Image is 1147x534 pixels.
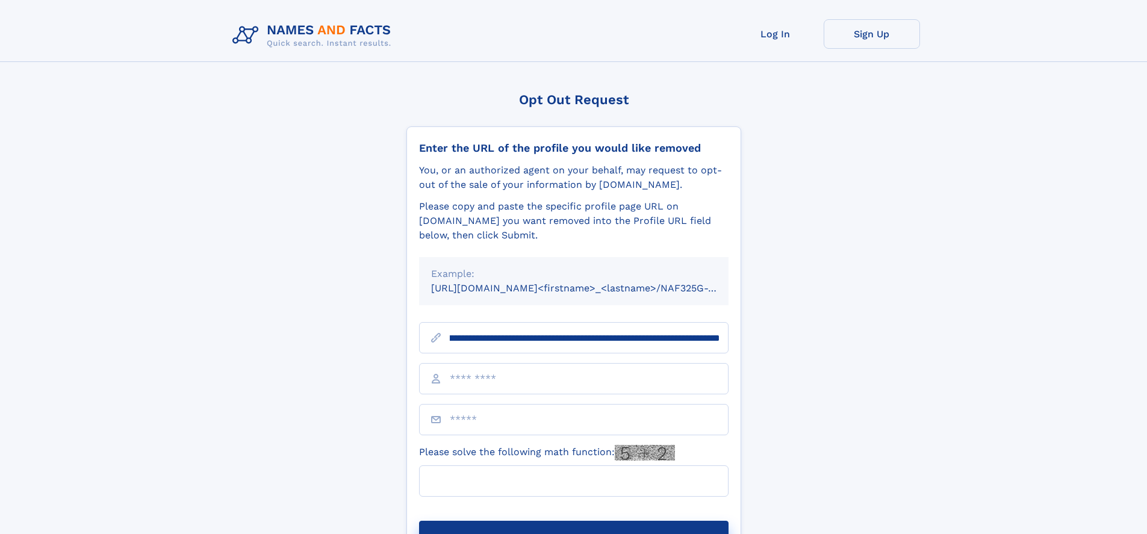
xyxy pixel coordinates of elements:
[228,19,401,52] img: Logo Names and Facts
[431,267,716,281] div: Example:
[824,19,920,49] a: Sign Up
[406,92,741,107] div: Opt Out Request
[431,282,751,294] small: [URL][DOMAIN_NAME]<firstname>_<lastname>/NAF325G-xxxxxxxx
[419,445,675,461] label: Please solve the following math function:
[419,163,729,192] div: You, or an authorized agent on your behalf, may request to opt-out of the sale of your informatio...
[419,199,729,243] div: Please copy and paste the specific profile page URL on [DOMAIN_NAME] you want removed into the Pr...
[727,19,824,49] a: Log In
[419,141,729,155] div: Enter the URL of the profile you would like removed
